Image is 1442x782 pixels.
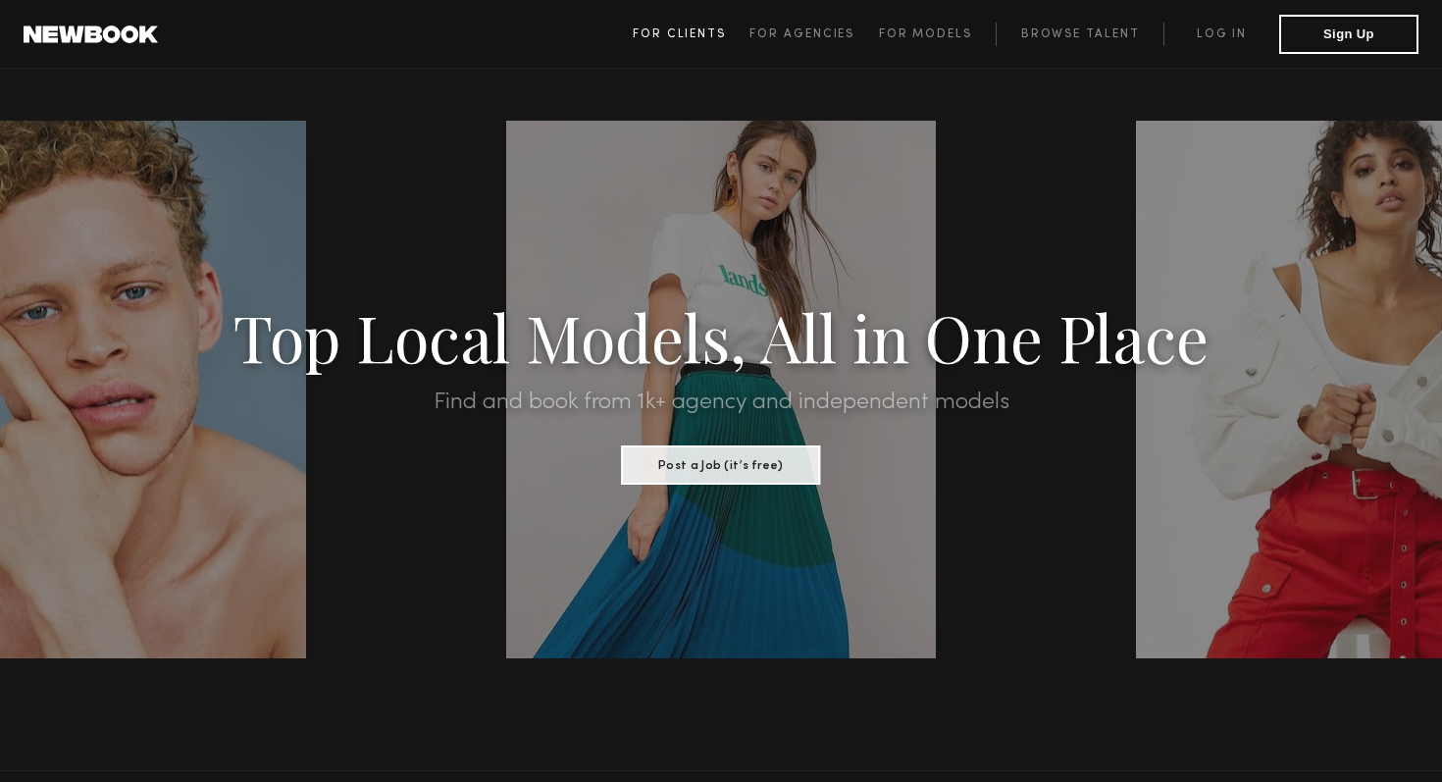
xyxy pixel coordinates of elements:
h1: Top Local Models, All in One Place [108,306,1334,367]
h2: Find and book from 1k+ agency and independent models [108,391,1334,414]
button: Sign Up [1279,15,1418,54]
a: For Models [879,23,997,46]
button: Post a Job (it’s free) [622,445,821,485]
a: For Clients [633,23,749,46]
span: For Agencies [749,28,854,40]
span: For Clients [633,28,726,40]
a: For Agencies [749,23,878,46]
a: Post a Job (it’s free) [622,452,821,474]
a: Log in [1163,23,1279,46]
span: For Models [879,28,972,40]
a: Browse Talent [996,23,1163,46]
